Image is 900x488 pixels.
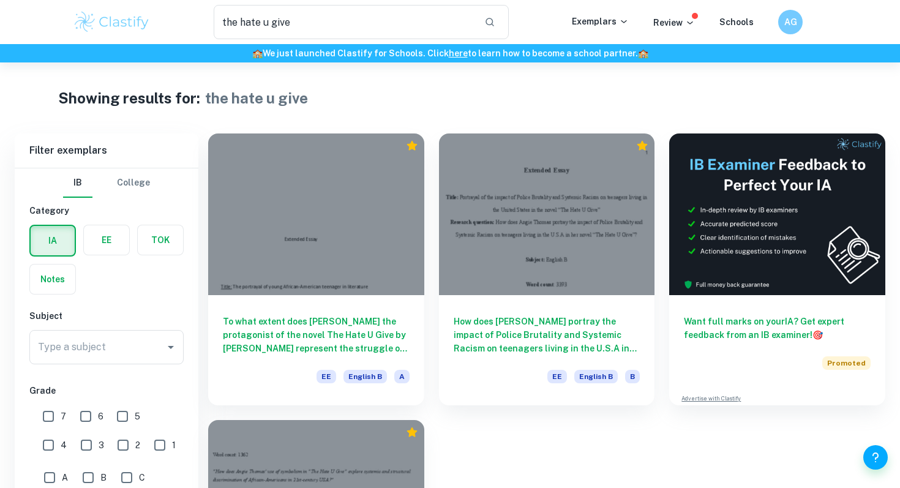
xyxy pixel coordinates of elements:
[317,370,336,383] span: EE
[223,315,410,355] h6: To what extent does [PERSON_NAME] the protagonist of the novel The Hate U Give by [PERSON_NAME] r...
[669,133,885,295] img: Thumbnail
[139,471,145,484] span: C
[343,370,387,383] span: English B
[117,168,150,198] button: College
[208,133,424,405] a: To what extent does [PERSON_NAME] the protagonist of the novel The Hate U Give by [PERSON_NAME] r...
[572,15,629,28] p: Exemplars
[135,410,140,423] span: 5
[63,168,150,198] div: Filter type choice
[84,225,129,255] button: EE
[547,370,567,383] span: EE
[684,315,871,342] h6: Want full marks on your IA ? Get expert feedback from an IB examiner!
[62,471,68,484] span: A
[2,47,898,60] h6: We just launched Clastify for Schools. Click to learn how to become a school partner.
[406,140,418,152] div: Premium
[100,471,107,484] span: B
[214,5,474,39] input: Search for any exemplars...
[31,226,75,255] button: IA
[638,48,648,58] span: 🏫
[205,87,308,109] h1: the hate u give
[454,315,640,355] h6: How does [PERSON_NAME] portray the impact of Police Brutality and Systemic Racism on teenagers li...
[625,370,640,383] span: B
[15,133,198,168] h6: Filter exemplars
[653,16,695,29] p: Review
[63,168,92,198] button: IB
[29,204,184,217] h6: Category
[29,384,184,397] h6: Grade
[98,410,103,423] span: 6
[135,438,140,452] span: 2
[822,356,871,370] span: Promoted
[669,133,885,405] a: Want full marks on yourIA? Get expert feedback from an IB examiner!PromotedAdvertise with Clastify
[449,48,468,58] a: here
[73,10,151,34] img: Clastify logo
[636,140,648,152] div: Premium
[574,370,618,383] span: English B
[61,438,67,452] span: 4
[61,410,66,423] span: 7
[778,10,803,34] button: AG
[172,438,176,452] span: 1
[406,426,418,438] div: Premium
[812,330,823,340] span: 🎯
[784,15,798,29] h6: AG
[99,438,104,452] span: 3
[30,265,75,294] button: Notes
[719,17,754,27] a: Schools
[252,48,263,58] span: 🏫
[863,445,888,470] button: Help and Feedback
[58,87,200,109] h1: Showing results for:
[439,133,655,405] a: How does [PERSON_NAME] portray the impact of Police Brutality and Systemic Racism on teenagers li...
[162,339,179,356] button: Open
[681,394,741,403] a: Advertise with Clastify
[394,370,410,383] span: A
[138,225,183,255] button: TOK
[29,309,184,323] h6: Subject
